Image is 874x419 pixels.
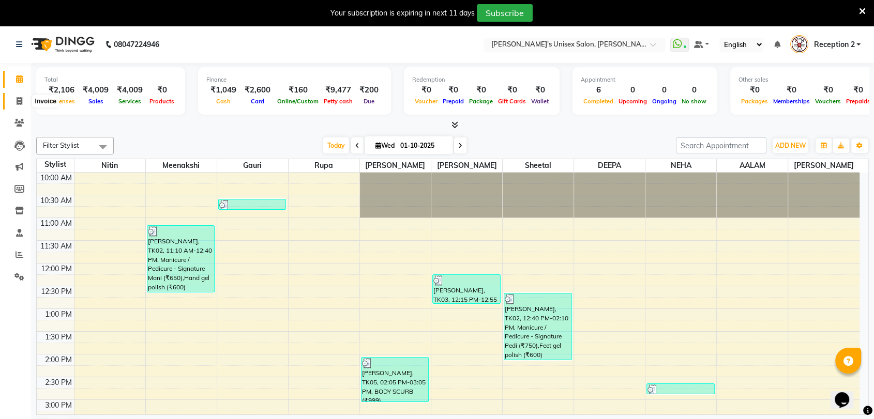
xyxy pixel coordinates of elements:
[360,159,431,172] span: [PERSON_NAME]
[330,8,475,19] div: Your subscription is expiring in next 11 days
[843,84,873,96] div: ₹0
[44,75,177,84] div: Total
[323,137,349,153] span: Today
[275,98,321,105] span: Online/Custom
[373,142,397,149] span: Wed
[433,275,500,303] div: [PERSON_NAME], TK03, 12:15 PM-12:55 PM, Threading - Eyebrows (₹50),Threading - Forehead (₹50),Wax...
[147,84,177,96] div: ₹0
[43,309,74,320] div: 1:00 PM
[790,35,808,53] img: Reception 2
[812,84,843,96] div: ₹0
[361,98,377,105] span: Due
[440,84,466,96] div: ₹0
[38,195,74,206] div: 10:30 AM
[43,400,74,411] div: 3:00 PM
[26,30,97,59] img: logo
[43,332,74,343] div: 1:30 PM
[739,98,771,105] span: Packages
[74,159,145,172] span: Nitin
[529,98,551,105] span: Wallet
[650,84,679,96] div: 0
[275,84,321,96] div: ₹160
[248,98,267,105] span: Card
[113,84,147,96] div: ₹4,009
[504,293,571,360] div: [PERSON_NAME], TK02, 12:40 PM-02:10 PM, Manicure / Pedicure - Signature Pedi (₹750),Feet gel poli...
[43,354,74,365] div: 2:00 PM
[679,98,709,105] span: No show
[440,98,466,105] span: Prepaid
[412,84,440,96] div: ₹0
[38,241,74,252] div: 11:30 AM
[147,98,177,105] span: Products
[44,84,79,96] div: ₹2,106
[219,199,286,209] div: [PERSON_NAME], TK01, 10:35 AM-10:50 AM, Threading - Eyebrows (₹50)
[529,84,551,96] div: ₹0
[114,30,159,59] b: 08047224946
[775,142,806,149] span: ADD NEW
[616,84,650,96] div: 0
[581,84,616,96] div: 6
[647,384,714,394] div: [PERSON_NAME], TK04, 02:40 PM-02:55 PM, Hair - Hair Wash (Women) (₹400)
[771,98,812,105] span: Memberships
[771,84,812,96] div: ₹0
[116,98,144,105] span: Services
[37,159,74,170] div: Stylist
[495,98,529,105] span: Gift Cards
[43,377,74,388] div: 2:30 PM
[321,84,355,96] div: ₹9,477
[240,84,275,96] div: ₹2,600
[616,98,650,105] span: Upcoming
[33,95,59,107] div: Invoice
[147,226,215,292] div: [PERSON_NAME], TK02, 11:10 AM-12:40 PM, Manicure / Pedicure - Signature Mani (₹650),Hand gel poli...
[843,98,873,105] span: Prepaids
[146,159,217,172] span: Meenakshi
[466,98,495,105] span: Package
[206,75,383,84] div: Finance
[679,84,709,96] div: 0
[477,4,533,22] button: Subscribe
[412,98,440,105] span: Voucher
[503,159,574,172] span: Sheetal
[214,98,233,105] span: Cash
[217,159,288,172] span: Gauri
[355,84,383,96] div: ₹200
[788,159,860,172] span: [PERSON_NAME]
[431,159,502,172] span: [PERSON_NAME]
[739,84,771,96] div: ₹0
[574,159,645,172] span: DEEPA
[717,159,788,172] span: AALAM
[38,173,74,183] div: 10:00 AM
[466,84,495,96] div: ₹0
[581,75,709,84] div: Appointment
[321,98,355,105] span: Petty cash
[812,98,843,105] span: Vouchers
[79,84,113,96] div: ₹4,009
[676,137,766,153] input: Search Appointment
[39,263,74,274] div: 12:00 PM
[86,98,106,105] span: Sales
[581,98,616,105] span: Completed
[43,141,79,149] span: Filter Stylist
[397,138,449,153] input: 2025-10-01
[412,75,551,84] div: Redemption
[361,358,429,401] div: [PERSON_NAME], TK05, 02:05 PM-03:05 PM, BODY SCURB (₹999)
[38,218,74,229] div: 11:00 AM
[645,159,716,172] span: NEHA
[813,39,854,50] span: Reception 2
[831,378,864,409] iframe: chat widget
[650,98,679,105] span: Ongoing
[495,84,529,96] div: ₹0
[206,84,240,96] div: ₹1,049
[773,138,808,153] button: ADD NEW
[39,286,74,297] div: 12:30 PM
[289,159,359,172] span: Rupa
